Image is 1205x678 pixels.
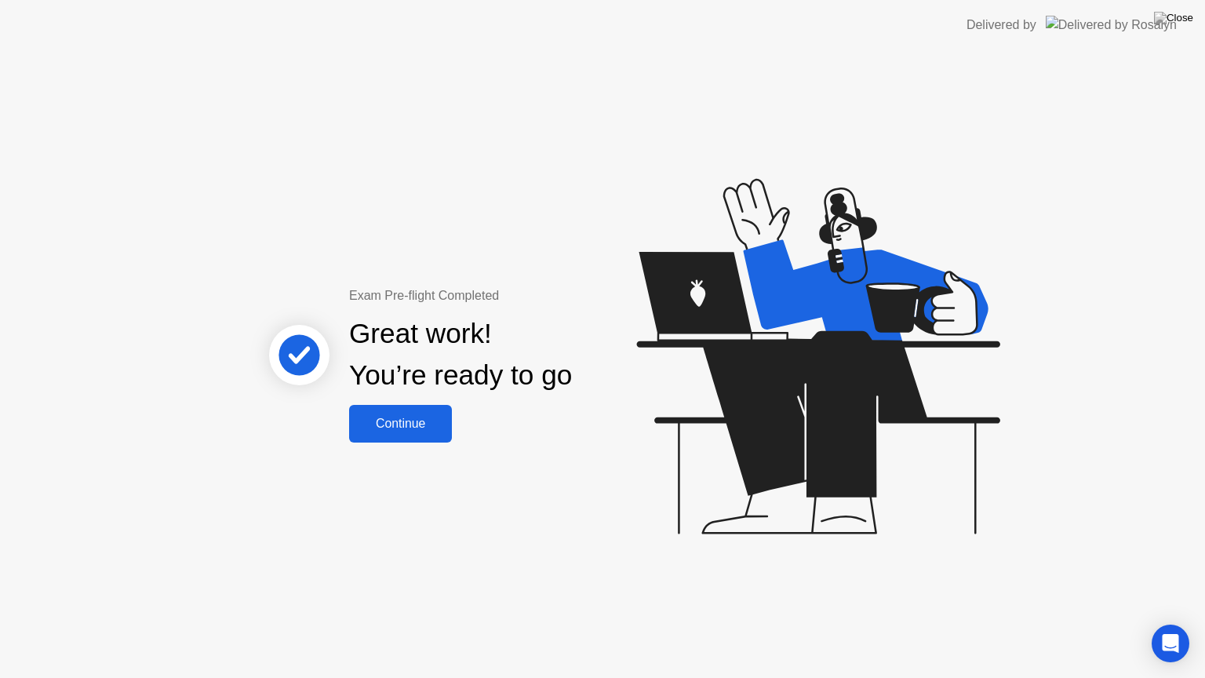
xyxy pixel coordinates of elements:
[1152,625,1189,662] div: Open Intercom Messenger
[349,286,673,305] div: Exam Pre-flight Completed
[349,405,452,443] button: Continue
[349,313,572,396] div: Great work! You’re ready to go
[1154,12,1193,24] img: Close
[1046,16,1177,34] img: Delivered by Rosalyn
[354,417,447,431] div: Continue
[967,16,1036,35] div: Delivered by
